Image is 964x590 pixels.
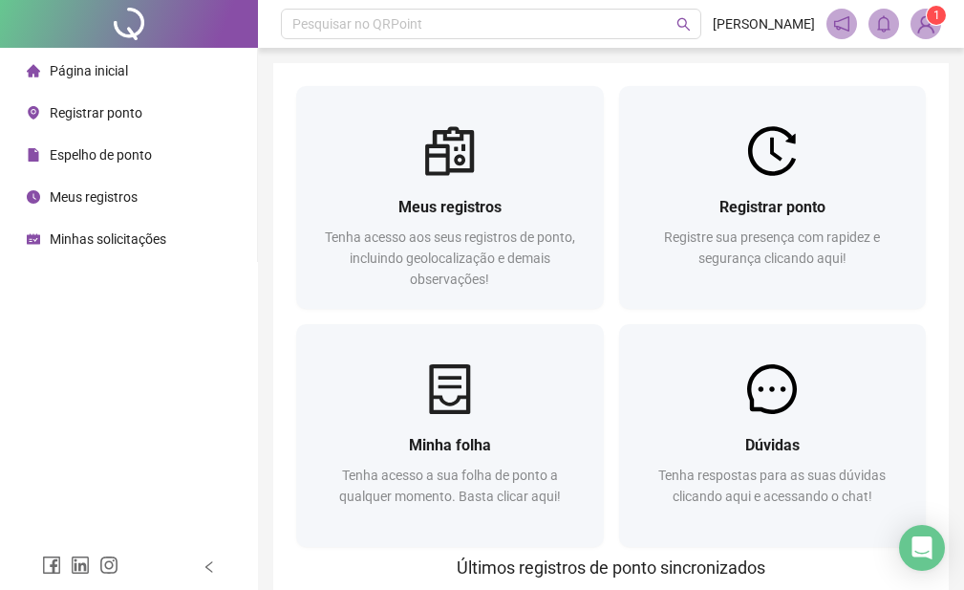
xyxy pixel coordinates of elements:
[27,190,40,204] span: clock-circle
[457,557,765,578] span: Últimos registros de ponto sincronizados
[899,525,945,571] div: Open Intercom Messenger
[50,147,152,163] span: Espelho de ponto
[50,231,166,247] span: Minhas solicitações
[875,15,892,33] span: bell
[339,468,561,504] span: Tenha acesso a sua folha de ponto a qualquer momento. Basta clicar aqui!
[50,189,138,205] span: Meus registros
[50,105,142,120] span: Registrar ponto
[713,13,815,34] span: [PERSON_NAME]
[927,6,946,25] sup: Atualize o seu contato no menu Meus Dados
[664,229,880,266] span: Registre sua presença com rapidez e segurança clicando aqui!
[619,86,927,309] a: Registrar pontoRegistre sua presença com rapidez e segurança clicando aqui!
[619,324,927,547] a: DúvidasTenha respostas para as suas dúvidas clicando aqui e acessando o chat!
[296,324,604,547] a: Minha folhaTenha acesso a sua folha de ponto a qualquer momento. Basta clicar aqui!
[658,468,886,504] span: Tenha respostas para as suas dúvidas clicando aqui e acessando o chat!
[296,86,604,309] a: Meus registrosTenha acesso aos seus registros de ponto, incluindo geolocalização e demais observa...
[27,106,40,120] span: environment
[745,436,800,454] span: Dúvidas
[42,556,61,575] span: facebook
[911,10,940,38] img: 89360
[50,63,128,78] span: Página inicial
[71,556,90,575] span: linkedin
[203,560,216,574] span: left
[27,64,40,77] span: home
[833,15,850,33] span: notification
[933,9,940,22] span: 1
[398,198,502,216] span: Meus registros
[719,198,825,216] span: Registrar ponto
[99,556,118,575] span: instagram
[27,232,40,246] span: schedule
[27,148,40,162] span: file
[325,229,575,287] span: Tenha acesso aos seus registros de ponto, incluindo geolocalização e demais observações!
[676,17,691,32] span: search
[409,436,491,454] span: Minha folha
